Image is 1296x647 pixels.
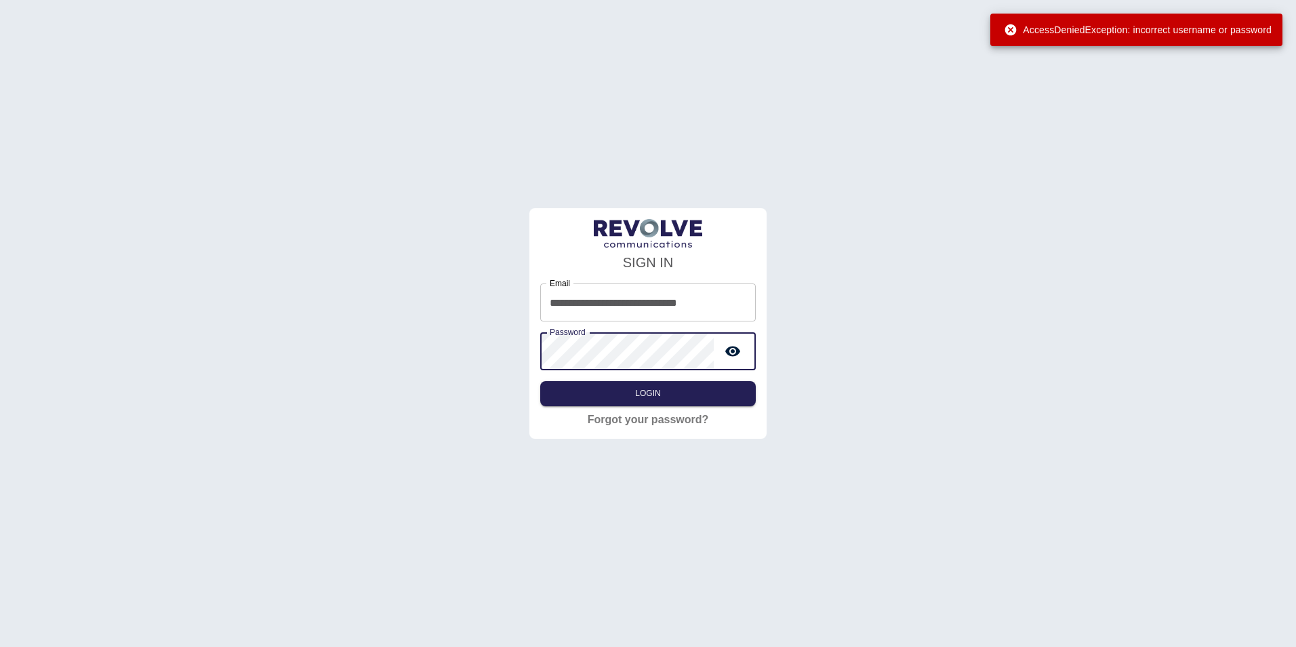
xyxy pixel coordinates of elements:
a: Forgot your password? [588,412,709,428]
img: LogoText [594,219,702,248]
label: Email [550,277,570,289]
label: Password [550,326,586,338]
button: toggle password visibility [719,338,746,365]
div: AccessDeniedException: incorrect username or password [1004,18,1272,42]
h4: SIGN IN [540,252,756,273]
button: Login [540,381,756,406]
